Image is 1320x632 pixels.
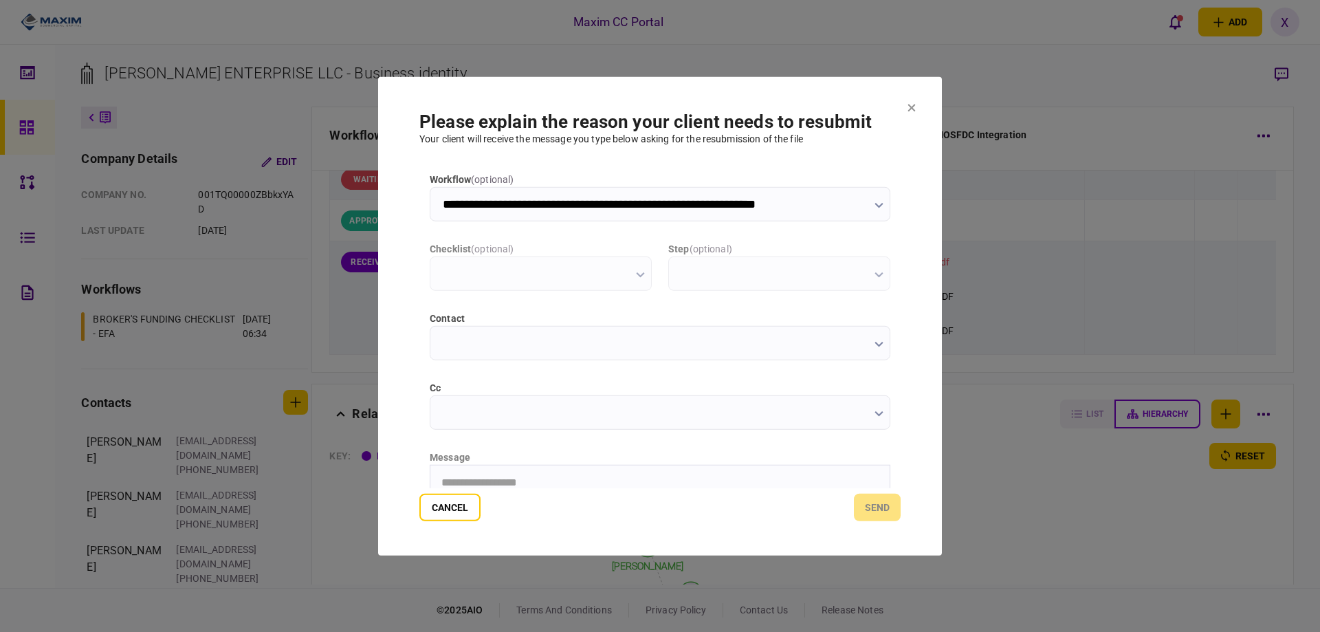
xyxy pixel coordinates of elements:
[430,256,652,290] input: checklist
[430,450,890,464] div: message
[430,465,890,602] iframe: Rich Text Area
[430,395,890,429] input: cc
[430,380,890,395] label: cc
[471,243,514,254] span: ( optional )
[471,173,514,184] span: ( optional )
[430,186,890,221] input: workflow
[419,494,481,521] button: Cancel
[419,111,901,131] h1: Please explain the reason your client needs to resubmit
[668,256,890,290] input: step
[419,131,901,146] div: Your client will receive the message you type below asking for the resubmission of the file
[430,241,652,256] label: checklist
[690,243,732,254] span: ( optional )
[430,172,890,186] label: workflow
[430,325,890,360] input: contact
[668,241,890,256] label: step
[430,311,890,325] label: contact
